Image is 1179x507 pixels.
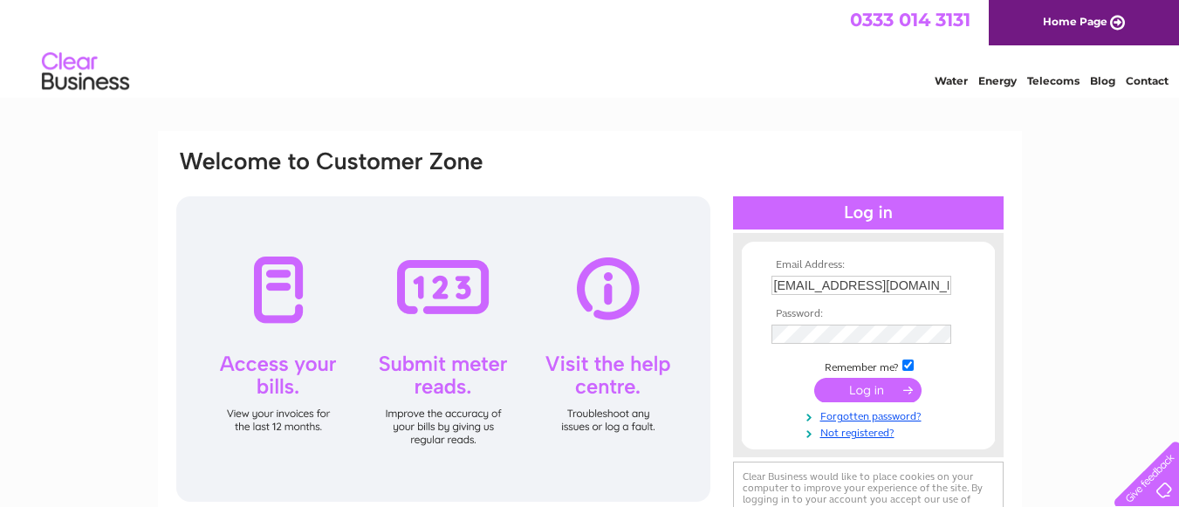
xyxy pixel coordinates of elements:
div: Clear Business is a trading name of Verastar Limited (registered in [GEOGRAPHIC_DATA] No. 3667643... [178,10,1003,85]
th: Email Address: [767,259,970,271]
a: Contact [1126,74,1169,87]
a: Energy [978,74,1017,87]
img: logo.png [41,45,130,99]
a: Telecoms [1027,74,1080,87]
a: Not registered? [771,423,970,440]
a: Water [935,74,968,87]
a: Forgotten password? [771,407,970,423]
a: Blog [1090,74,1115,87]
th: Password: [767,308,970,320]
a: 0333 014 3131 [850,9,970,31]
td: Remember me? [767,357,970,374]
input: Submit [814,378,922,402]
